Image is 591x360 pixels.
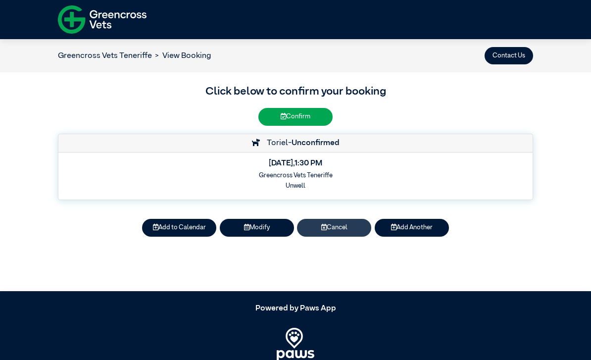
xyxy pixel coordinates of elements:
[297,219,371,236] button: Cancel
[262,139,288,147] span: Toriel
[58,304,533,313] h5: Powered by Paws App
[58,50,211,62] nav: breadcrumb
[288,139,340,147] span: -
[485,47,533,64] button: Contact Us
[58,52,152,60] a: Greencross Vets Teneriffe
[65,172,526,179] h6: Greencross Vets Teneriffe
[375,219,449,236] button: Add Another
[258,108,333,125] button: Confirm
[142,219,216,236] button: Add to Calendar
[65,182,526,190] h6: Unwell
[58,2,147,37] img: f-logo
[292,139,340,147] strong: Unconfirmed
[65,159,526,168] h5: [DATE] , 1:30 PM
[220,219,294,236] button: Modify
[58,84,533,101] h3: Click below to confirm your booking
[152,50,211,62] li: View Booking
